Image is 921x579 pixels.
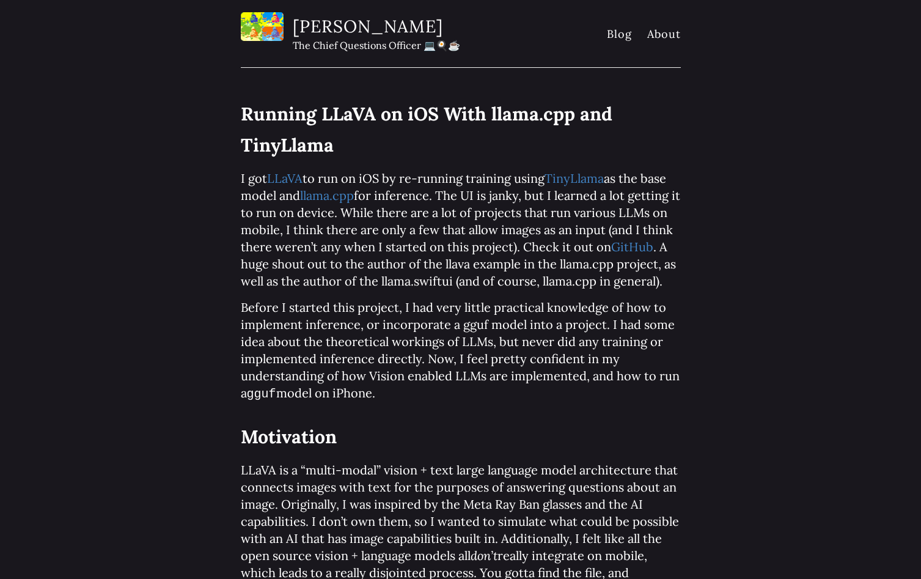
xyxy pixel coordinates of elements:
a: Blog [607,27,632,41]
a: LLaVA [267,171,303,186]
a: llama.cpp [300,188,354,203]
h1: Motivation [241,421,681,452]
p: I got to run on iOS by re-running training using as the base model and for inference. The UI is j... [241,170,681,290]
img: photo.jpg [241,12,284,41]
a: [PERSON_NAME] [293,15,443,37]
a: About [647,27,681,41]
a: GitHub [611,239,653,254]
p: The Chief Questions Officer 💻🍳☕️ [293,39,460,52]
em: don’t [471,548,497,563]
a: TinyLlama [545,171,604,186]
code: gguf [247,387,276,401]
p: Before I started this project, I had very little practical knowledge of how to implement inferenc... [241,299,681,403]
h1: Running LLaVA on iOS With llama.cpp and TinyLlama [241,98,681,161]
